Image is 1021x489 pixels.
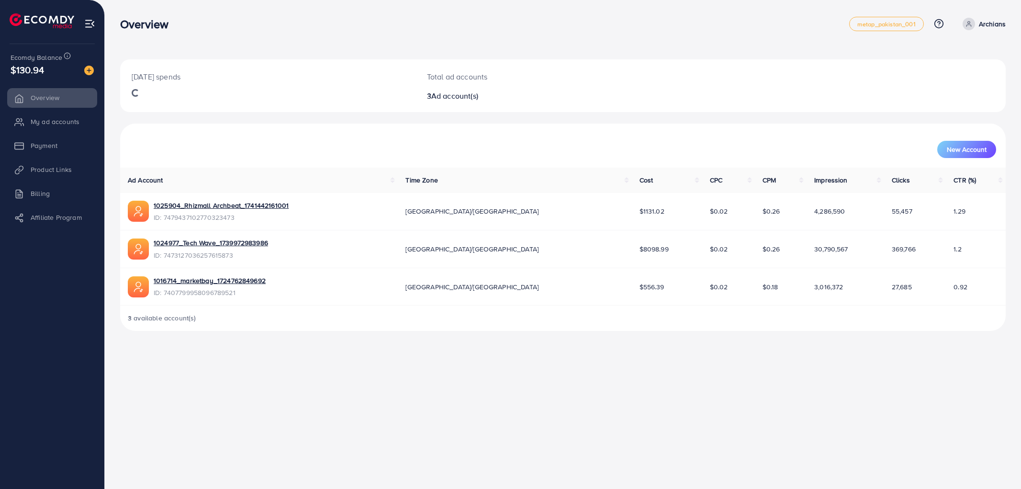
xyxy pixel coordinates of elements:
[814,244,848,254] span: 30,790,567
[128,175,163,185] span: Ad Account
[710,282,728,292] span: $0.02
[10,13,74,28] img: logo
[763,282,778,292] span: $0.18
[857,21,916,27] span: metap_pakistan_001
[892,206,912,216] span: 55,457
[405,206,539,216] span: [GEOGRAPHIC_DATA]/[GEOGRAPHIC_DATA]
[427,91,626,101] h2: 3
[132,71,404,82] p: [DATE] spends
[954,175,976,185] span: CTR (%)
[154,201,289,210] a: 1025904_Rhizmall Archbeat_1741442161001
[405,282,539,292] span: [GEOGRAPHIC_DATA]/[GEOGRAPHIC_DATA]
[11,63,44,77] span: $130.94
[947,146,987,153] span: New Account
[128,239,149,260] img: ic-ads-acc.e4c84228.svg
[640,175,653,185] span: Cost
[937,141,996,158] button: New Account
[979,18,1006,30] p: Archians
[84,66,94,75] img: image
[710,206,728,216] span: $0.02
[11,53,62,62] span: Ecomdy Balance
[959,18,1006,30] a: Archians
[154,250,268,260] span: ID: 7473127036257615873
[405,175,438,185] span: Time Zone
[954,244,961,254] span: 1.2
[154,213,289,222] span: ID: 7479437102770323473
[710,175,722,185] span: CPC
[954,282,967,292] span: 0.92
[405,244,539,254] span: [GEOGRAPHIC_DATA]/[GEOGRAPHIC_DATA]
[128,313,196,323] span: 3 available account(s)
[427,71,626,82] p: Total ad accounts
[154,288,266,297] span: ID: 7407799958096789521
[892,244,916,254] span: 369,766
[128,201,149,222] img: ic-ads-acc.e4c84228.svg
[640,206,664,216] span: $1131.02
[763,244,780,254] span: $0.26
[154,276,266,285] a: 1016714_marketbay_1724762849692
[710,244,728,254] span: $0.02
[892,282,912,292] span: 27,685
[954,206,965,216] span: 1.29
[814,206,845,216] span: 4,286,590
[763,175,776,185] span: CPM
[431,91,478,101] span: Ad account(s)
[640,244,669,254] span: $8098.99
[892,175,910,185] span: Clicks
[763,206,780,216] span: $0.26
[814,175,848,185] span: Impression
[640,282,664,292] span: $556.39
[128,276,149,297] img: ic-ads-acc.e4c84228.svg
[849,17,924,31] a: metap_pakistan_001
[84,18,95,29] img: menu
[120,17,176,31] h3: Overview
[814,282,843,292] span: 3,016,372
[154,238,268,248] a: 1024977_Tech Wave_1739972983986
